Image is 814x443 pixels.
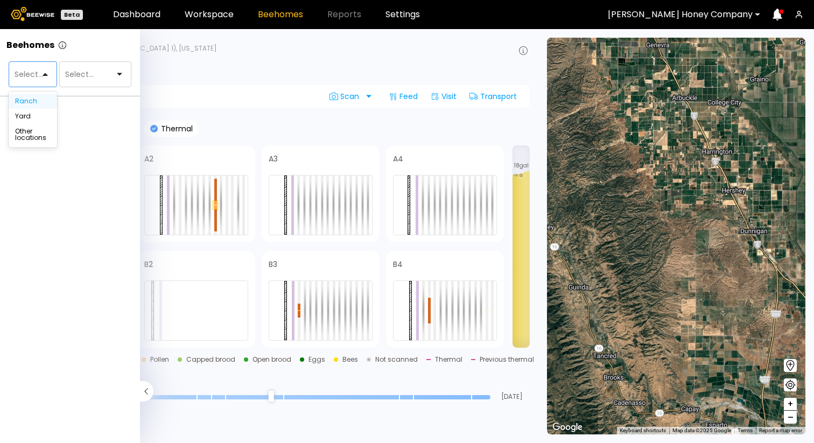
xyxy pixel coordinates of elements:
[113,10,160,19] a: Dashboard
[15,98,51,104] div: Ranch
[514,163,529,168] span: 18 gal
[784,398,797,411] button: +
[327,10,361,19] span: Reports
[738,427,753,433] a: Terms (opens in new tab)
[672,427,731,433] span: Map data ©2025 Google
[329,92,363,101] span: Scan
[393,155,403,163] h4: A4
[269,261,277,268] h4: B3
[465,88,521,105] div: Transport
[550,420,585,434] img: Google
[385,10,420,19] a: Settings
[550,420,585,434] a: Open this area in Google Maps (opens a new window)
[144,261,153,268] h4: B2
[269,155,278,163] h4: A3
[308,356,325,363] div: Eggs
[15,128,51,141] div: Other locations
[787,397,794,411] span: +
[375,356,418,363] div: Not scanned
[144,155,153,163] h4: A2
[150,356,169,363] div: Pollen
[15,113,51,119] div: Yard
[258,10,303,19] a: Beehomes
[759,427,802,433] a: Report a map error
[61,10,83,20] div: Beta
[620,427,666,434] button: Keyboard shortcuts
[788,411,794,424] span: –
[480,356,534,363] div: Previous thermal
[426,88,461,105] div: Visit
[11,7,54,21] img: Beewise logo
[393,261,403,268] h4: B4
[252,356,291,363] div: Open brood
[186,356,235,363] div: Capped brood
[384,88,422,105] div: Feed
[435,356,462,363] div: Thermal
[342,356,358,363] div: Bees
[185,10,234,19] a: Workspace
[495,393,530,400] span: [DATE]
[784,411,797,424] button: –
[6,41,54,50] p: Beehomes
[158,125,193,132] p: Thermal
